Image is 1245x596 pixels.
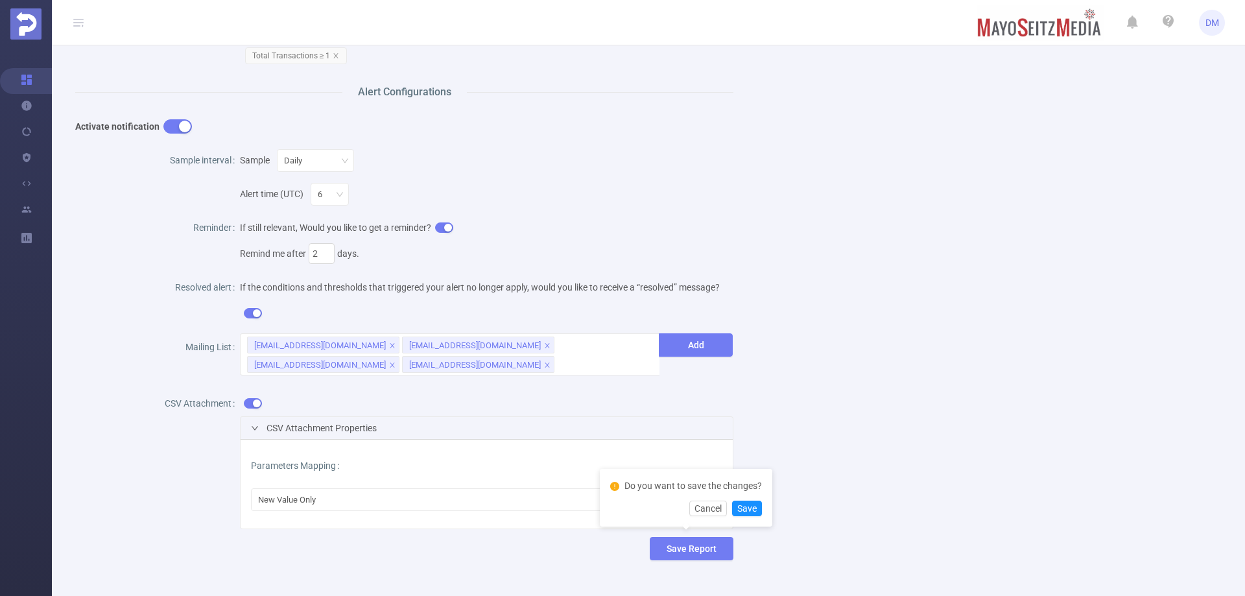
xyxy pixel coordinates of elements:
[254,337,386,354] div: [EMAIL_ADDRESS][DOMAIN_NAME]
[185,342,240,352] label: Mailing List
[1205,10,1219,36] span: DM
[240,222,733,267] span: If still relevant, Would you like to get a reminder?
[258,489,325,510] div: New Value Only
[75,121,160,132] b: Activate notification
[659,333,733,357] button: Add
[247,337,399,353] li: dmercado@mayoseitzmedia.com
[241,417,733,439] div: icon: rightCSV Attachment Properties
[624,479,762,493] p: Do you want to save the changes?
[389,342,396,350] i: icon: close
[251,424,259,432] i: icon: right
[336,191,344,200] i: icon: down
[544,342,551,350] i: icon: close
[389,362,396,370] i: icon: close
[610,482,619,491] i: icon: exclamation-circle
[402,337,554,353] li: kmeade@viantinc.com
[240,241,733,267] div: Remind me after days.
[240,282,720,318] span: If the conditions and thresholds that triggered your alert no longer apply, would you like to rec...
[254,357,386,374] div: [EMAIL_ADDRESS][DOMAIN_NAME]
[342,84,467,100] span: Alert Configurations
[247,356,399,373] li: mcole@viantinc.com
[240,173,733,207] div: Alert time (UTC)
[240,147,733,173] div: Sample
[650,537,733,560] button: Save Report
[193,222,231,233] span: Reminder
[10,8,41,40] img: Protected Media
[544,362,551,370] i: icon: close
[251,460,344,471] label: Parameters Mapping
[175,282,240,292] label: Resolved alert
[732,501,762,516] button: Save
[245,47,348,64] span: Total Transactions ≥ 1
[165,398,240,409] label: CSV Attachment:
[341,157,349,166] i: icon: down
[333,53,339,59] i: icon: close
[409,357,541,374] div: [EMAIL_ADDRESS][DOMAIN_NAME]
[402,356,554,373] li: mreyes@viantinc.com
[170,155,231,165] span: Sample interval
[689,501,727,516] button: Cancel
[318,184,331,205] div: 6
[284,150,311,171] div: Daily
[409,337,541,354] div: [EMAIL_ADDRESS][DOMAIN_NAME]
[267,423,377,433] span: CSV Attachment Properties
